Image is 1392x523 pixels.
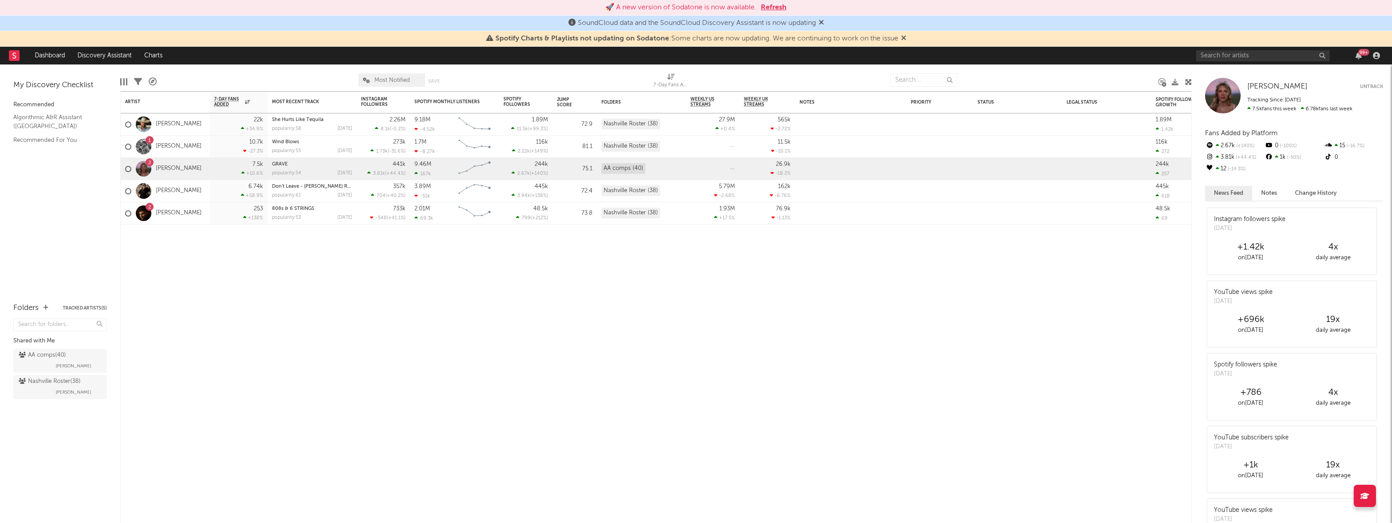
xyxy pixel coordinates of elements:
[377,193,386,198] span: 704
[1292,471,1374,481] div: daily average
[1292,325,1374,336] div: daily average
[414,99,481,105] div: Spotify Monthly Listeners
[890,73,957,87] input: Search...
[428,79,440,84] button: Save
[778,117,791,123] div: 565k
[557,97,579,108] div: Jump Score
[653,80,689,91] div: 7-Day Fans Added (7-Day Fans Added)
[13,336,107,346] div: Shared with Me
[13,113,98,131] a: Algorithmic A&R Assistant ([GEOGRAPHIC_DATA])
[911,100,946,105] div: Priority
[272,184,352,189] div: Don't Leave - Jolene Remix
[1205,163,1264,175] div: 12
[1156,161,1169,167] div: 244k
[414,206,430,212] div: 2.01M
[601,163,645,174] div: AA comps (40)
[1214,506,1273,515] div: YouTube views spike
[13,318,107,331] input: Search for folders...
[13,303,39,314] div: Folders
[517,193,530,198] span: 3.94k
[1292,314,1374,325] div: 19 x
[243,148,263,154] div: -27.3 %
[156,209,202,217] a: [PERSON_NAME]
[1264,152,1323,163] div: 1k
[1292,398,1374,409] div: daily average
[771,215,791,221] div: -1.13 %
[511,126,548,132] div: ( )
[601,185,660,196] div: Nashville Roster (38)
[1234,155,1256,160] span: +44.4 %
[156,143,202,150] a: [PERSON_NAME]
[1214,443,1289,451] div: [DATE]
[214,97,243,107] span: 7-Day Fans Added
[1286,186,1346,201] button: Change History
[518,149,530,154] span: 2.22k
[370,148,406,154] div: ( )
[1156,139,1168,145] div: 116k
[761,2,787,13] button: Refresh
[1067,100,1124,105] div: Legal Status
[390,117,406,123] div: 2.26M
[1214,224,1286,233] div: [DATE]
[1156,117,1172,123] div: 1.89M
[778,139,791,145] div: 11.5k
[771,148,791,154] div: -10.1 %
[1278,144,1297,149] span: -100 %
[533,206,548,212] div: 48.5k
[517,127,528,132] span: 11.5k
[557,208,593,219] div: 73.8
[557,119,593,130] div: 72.9
[1264,140,1323,152] div: 0
[367,170,406,176] div: ( )
[414,184,431,189] div: 3.89M
[414,149,435,154] div: -8.27k
[156,187,202,195] a: [PERSON_NAME]
[455,180,495,202] svg: Chart title
[13,349,107,373] a: AA comps(40)[PERSON_NAME]
[393,139,406,145] div: 273k
[719,206,735,212] div: 1.93M
[1196,50,1330,61] input: Search for artists
[653,69,689,95] div: 7-Day Fans Added (7-Day Fans Added)
[744,97,777,107] span: Weekly UK Streams
[393,206,406,212] div: 733k
[120,69,127,95] div: Edit Columns
[414,193,430,199] div: -51k
[978,100,1035,105] div: Status
[391,127,404,132] span: -0.2 %
[1214,370,1277,378] div: [DATE]
[1247,97,1301,103] span: Tracking Since: [DATE]
[414,117,430,123] div: 9.18M
[531,149,547,154] span: +149 %
[337,193,352,198] div: [DATE]
[1358,49,1369,56] div: 99 +
[1156,206,1170,212] div: 48.5k
[690,97,722,107] span: Weekly US Streams
[272,126,301,131] div: popularity: 58
[414,126,435,132] div: -4.52k
[605,2,756,13] div: 🚀 A new version of Sodatone is now available.
[503,97,535,107] div: Spotify Followers
[535,184,548,189] div: 445k
[1292,387,1374,398] div: 4 x
[254,206,263,212] div: 253
[495,35,898,42] span: : Some charts are now updating. We are continuing to work on the issue
[1156,215,1168,221] div: 69
[272,171,301,176] div: popularity: 54
[776,161,791,167] div: 26.9k
[414,161,431,167] div: 9.46M
[455,113,495,136] svg: Chart title
[771,170,791,176] div: -18.2 %
[1252,186,1286,201] button: Notes
[1355,52,1362,59] button: 99+
[799,100,889,105] div: Notes
[1156,126,1173,132] div: 1.42k
[1214,215,1286,224] div: Instagram followers spike
[1292,460,1374,471] div: 19 x
[272,117,352,122] div: She Hurts Like Tequila
[532,193,547,198] span: +138 %
[252,161,263,167] div: 7.5k
[557,186,593,197] div: 72.4
[1286,155,1301,160] span: -50 %
[28,47,71,64] a: Dashboard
